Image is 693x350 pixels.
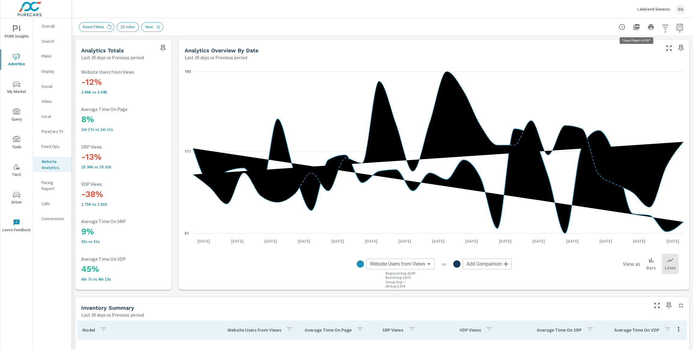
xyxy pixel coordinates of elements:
p: Pacing Report [42,180,66,192]
p: [DATE] [327,238,348,244]
span: Reset Filters [79,25,108,29]
p: SRP Views [382,327,403,333]
p: Display [42,68,66,74]
span: Save this to your personalized report [664,301,674,310]
p: vs [435,261,453,267]
p: Conversions [42,216,66,222]
div: Fixed Ops [33,142,71,151]
div: nav menu [0,18,33,239]
div: Social [33,82,71,91]
p: Bars [646,264,656,271]
p: All Avg : 3,559 [386,284,405,288]
p: [DATE] [227,238,248,244]
span: Website Users from Views [370,261,425,267]
div: Pacing Report [33,178,71,193]
p: Last 30 days vs Previous period [185,54,247,61]
p: [DATE] [428,238,449,244]
p: Average Time On VDP [81,256,165,262]
p: 25,360 vs 29,314 [81,164,165,169]
p: Lakeland Genesis [637,6,670,12]
p: [DATE] [361,238,382,244]
h3: -12% [81,77,165,87]
button: Minimize Widget [676,301,686,310]
span: Add Comparison [467,261,502,267]
span: 20 miles [117,25,139,29]
p: [DATE] [193,238,214,244]
span: Advertise [2,53,31,68]
span: New [142,25,157,29]
span: Save this to your personalized report [676,43,686,53]
p: Search [42,38,66,44]
p: [DATE] [260,238,281,244]
span: Leave Feedback [2,219,31,234]
button: Print Report [645,21,657,33]
p: VDP Views [460,327,481,333]
div: Calls [33,199,71,208]
div: PMAX [33,52,71,61]
div: New [141,22,163,32]
div: Website Analytics [33,157,71,172]
p: Group Avg : — [386,280,406,284]
h6: View as [623,261,640,267]
p: Social [42,83,66,89]
p: Video [42,98,66,104]
button: Select Date Range [674,21,686,33]
div: Add Comparison [463,259,512,269]
p: [DATE] [294,238,315,244]
p: PMAX [42,53,66,59]
p: Calls [42,201,66,207]
div: Display [33,67,71,76]
h5: Inventory Summary [81,305,134,311]
p: [DATE] [528,238,549,244]
span: Save this to your personalized report [158,43,168,53]
p: Regional Avg : 4,047 [386,271,415,275]
p: Last 30 days vs Previous period [81,54,144,61]
p: Last 30 days vs Previous period [81,311,144,318]
p: Fixed Ops [42,143,66,149]
button: Make Fullscreen [664,43,674,53]
div: Video [33,97,71,106]
p: PureCars TV [42,128,66,134]
p: Website Analytics [42,158,66,170]
p: [DATE] [394,238,415,244]
p: Average Time On VDP [614,327,659,333]
p: 2,660 vs 3,036 [81,90,165,94]
h3: 9% [81,226,165,237]
div: SG [675,4,686,14]
p: Website Users from Views [227,327,281,333]
p: Brand Avg : 2,672 [386,275,411,280]
p: Average Time On SRP [537,327,582,333]
button: Make Fullscreen [652,301,662,310]
p: Average Time On Page [81,106,165,112]
div: Local [33,112,71,121]
div: PureCars TV [33,127,71,136]
h3: 45% [81,264,165,274]
p: 1,746 vs 2,807 [81,202,165,207]
div: Reset Filters [79,22,114,32]
h3: -13% [81,152,165,162]
span: Query [2,108,31,123]
div: Website Users from Views [366,259,435,269]
h5: Analytics Overview By Date [185,47,258,54]
h3: -38% [81,189,165,199]
text: 160 [185,69,191,74]
span: Driver [2,191,31,206]
p: Lines [665,264,676,271]
p: [DATE] [662,238,683,244]
div: Overall [33,22,71,31]
button: Apply Filters [659,21,671,33]
div: Conversions [33,214,71,223]
div: Search [33,37,71,46]
text: 111 [185,149,191,154]
h5: Analytics Totals [81,47,124,54]
p: SRP Views [81,144,165,149]
p: 1m 17s vs 1m 11s [81,127,165,132]
p: 55s vs 51s [81,239,165,244]
p: [DATE] [595,238,616,244]
p: [DATE] [629,238,650,244]
p: 6m 7s vs 4m 13s [81,277,165,281]
p: Overall [42,23,66,29]
text: 61 [185,231,189,235]
p: Average Time On SRP [81,219,165,224]
p: Website Users from Views [81,69,165,75]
